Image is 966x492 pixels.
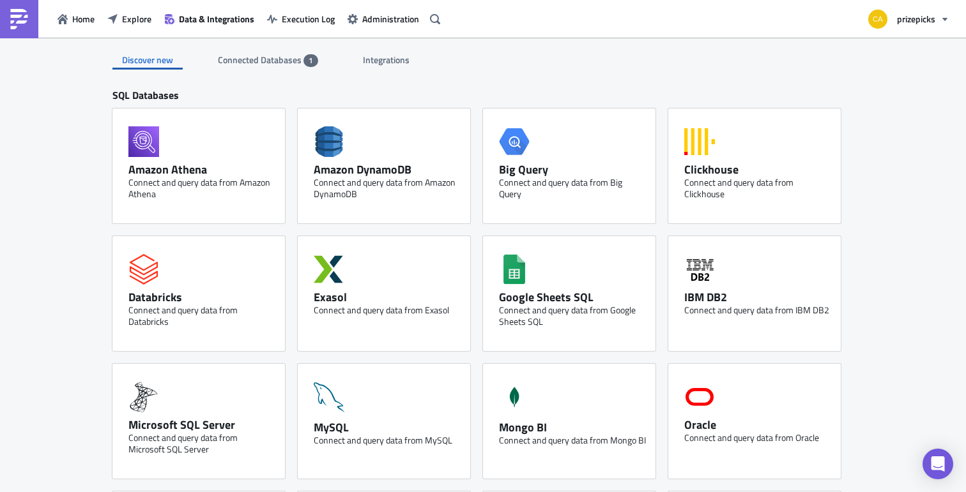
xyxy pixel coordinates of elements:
[112,89,854,108] div: SQL Databases
[684,254,715,285] svg: IBM DB2
[341,9,425,29] button: Administration
[314,177,461,200] div: Connect and query data from Amazon DynamoDB
[122,12,151,26] span: Explore
[128,177,275,200] div: Connect and query data from Amazon Athena
[314,304,461,316] div: Connect and query data from Exasol
[499,162,646,177] div: Big Query
[309,56,313,66] span: 1
[128,304,275,327] div: Connect and query data from Databricks
[51,9,101,29] button: Home
[101,9,158,29] button: Explore
[499,420,646,435] div: Mongo BI
[179,12,254,26] span: Data & Integrations
[923,449,953,479] div: Open Intercom Messenger
[684,290,831,304] div: IBM DB2
[261,9,341,29] button: Execution Log
[314,435,461,446] div: Connect and query data from MySQL
[867,8,889,30] img: Avatar
[128,290,275,304] div: Databricks
[128,162,275,177] div: Amazon Athena
[363,53,411,66] span: Integrations
[684,417,831,432] div: Oracle
[897,12,935,26] span: prizepicks
[282,12,335,26] span: Execution Log
[218,53,303,66] span: Connected Databases
[684,304,831,316] div: Connect and query data from IBM DB2
[72,12,95,26] span: Home
[128,432,275,455] div: Connect and query data from Microsoft SQL Server
[314,290,461,304] div: Exasol
[684,162,831,177] div: Clickhouse
[314,420,461,435] div: MySQL
[499,177,646,200] div: Connect and query data from Big Query
[861,5,956,33] button: prizepicks
[499,304,646,327] div: Connect and query data from Google Sheets SQL
[314,162,461,177] div: Amazon DynamoDB
[362,12,419,26] span: Administration
[128,417,275,432] div: Microsoft SQL Server
[9,9,29,29] img: PushMetrics
[684,432,831,444] div: Connect and query data from Oracle
[684,177,831,200] div: Connect and query data from Clickhouse
[499,290,646,304] div: Google Sheets SQL
[158,9,261,29] button: Data & Integrations
[499,435,646,446] div: Connect and query data from Mongo BI
[112,50,183,70] div: Discover new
